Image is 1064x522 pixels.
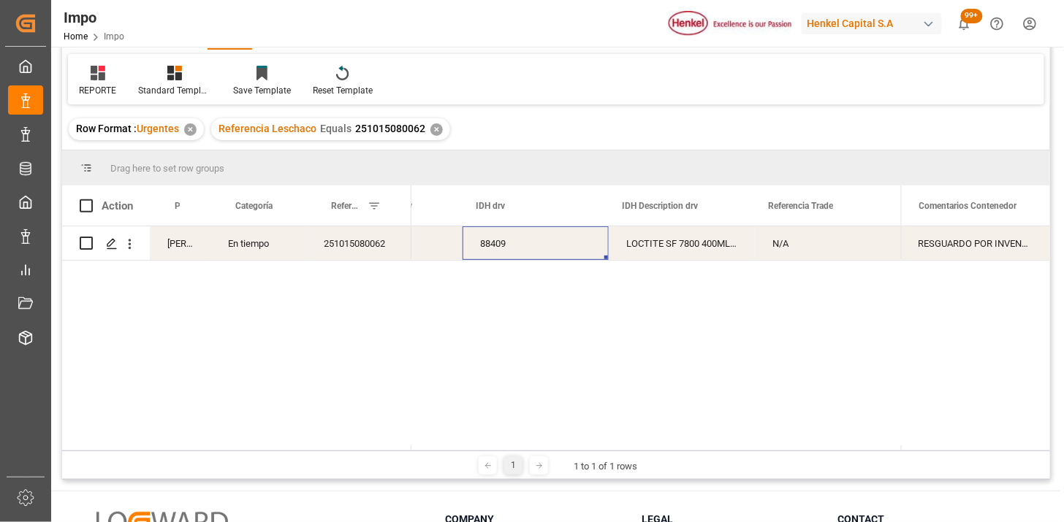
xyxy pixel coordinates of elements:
span: Equals [320,123,351,134]
span: Referencia Leschaco [331,201,362,211]
span: Urgentes [137,123,179,134]
div: Reset Template [313,84,373,97]
div: ✕ [184,123,197,136]
div: 1 to 1 of 1 rows [574,459,637,474]
span: Referencia Trade [768,201,833,211]
div: Press SPACE to select this row. [62,226,411,261]
div: ✕ [430,123,443,136]
div: Action [102,199,133,212]
div: Impo [64,7,124,28]
button: Help Center [981,7,1014,40]
div: LOCTITE SF 7800 400ML EPIG [609,226,755,260]
img: Henkel%20logo.jpg_1689854090.jpg [669,11,791,37]
span: 251015080062 [355,123,425,134]
div: REPORTE [79,84,116,97]
div: Save Template [233,84,291,97]
span: Orden de Compra drv [330,201,412,211]
button: Henkel Capital S.A [802,9,948,37]
div: Standard Templates [138,84,211,97]
span: Drag here to set row groups [110,163,224,174]
span: Referencia Leschaco [218,123,316,134]
div: 251015080062 [306,226,411,260]
span: Row Format : [76,123,137,134]
div: [PERSON_NAME] [150,226,210,260]
div: 1 [504,456,522,475]
span: Persona responsable de seguimiento [175,201,180,211]
div: En tiempo [210,226,306,260]
span: Categoría [235,201,273,211]
span: 99+ [961,9,983,23]
div: N/A [755,226,901,260]
div: Henkel Capital S.A [802,13,942,34]
span: IDH Description drv [622,201,698,211]
button: show 100 new notifications [948,7,981,40]
div: 88409 [463,226,609,260]
span: Comentarios Contenedor [919,201,1017,211]
span: IDH drv [476,201,505,211]
div: Press SPACE to select this row. [901,226,1050,261]
a: Home [64,31,88,42]
div: RESGUARDO POR INVENTARIO [901,226,1050,260]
